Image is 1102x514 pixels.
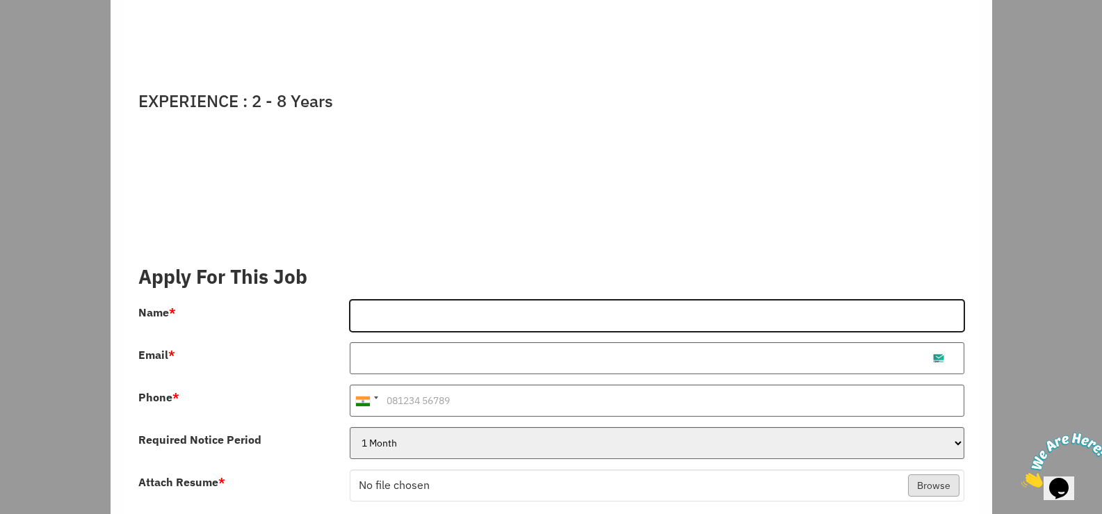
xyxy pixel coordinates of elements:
[138,307,176,318] label: Name
[350,385,382,416] div: India (भारत): +91
[138,476,225,488] label: Attach Resume
[350,385,964,417] input: 081234 56789
[138,392,179,403] label: Phone
[138,91,964,111] h4: EXPERIENCE : 2 - 8 Years
[1016,427,1102,493] iframe: chat widget
[138,349,175,360] label: Email
[138,434,261,445] label: Required Notice Period
[6,6,92,61] img: Chat attention grabber
[138,265,964,289] h3: Apply For This Job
